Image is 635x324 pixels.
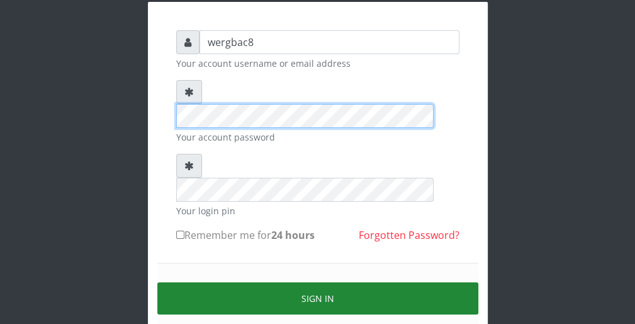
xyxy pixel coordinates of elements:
label: Remember me for [176,228,315,243]
a: Forgotten Password? [359,228,459,242]
input: Remember me for24 hours [176,231,184,239]
small: Your login pin [176,204,459,217]
button: Sign in [157,282,478,315]
input: Username or email address [199,30,459,54]
small: Your account password [176,130,459,144]
small: Your account username or email address [176,57,459,70]
b: 24 hours [271,228,315,242]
